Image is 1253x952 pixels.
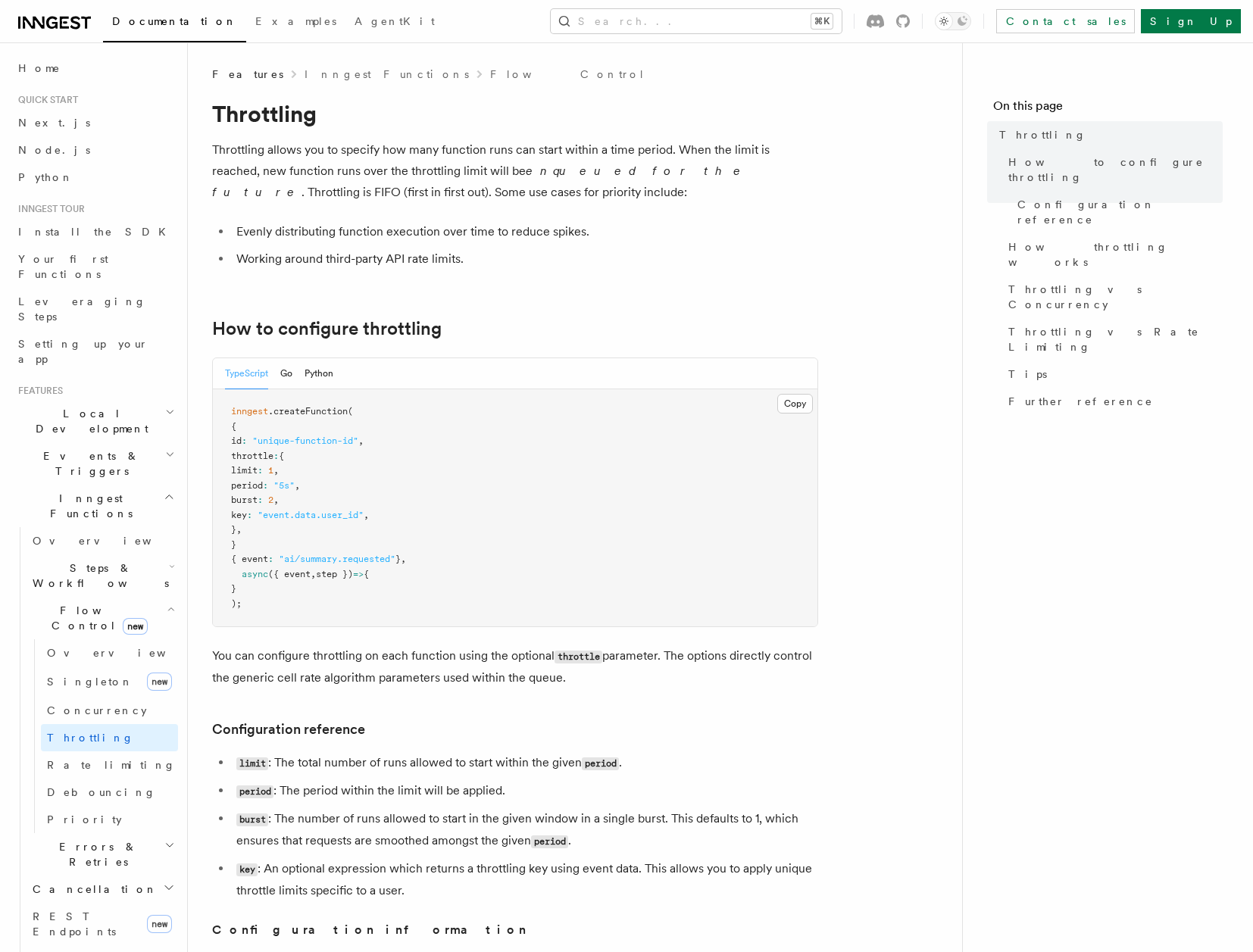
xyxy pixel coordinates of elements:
p: Throttling allows you to specify how many function runs can start within a time period. When the ... [212,139,818,203]
span: id [231,435,242,446]
span: Inngest tour [12,203,85,215]
span: Flow Control [27,603,167,633]
span: Install the SDK [18,226,175,238]
span: Events & Triggers [12,448,165,479]
span: } [231,524,236,535]
span: ); [231,598,242,609]
span: , [273,465,279,476]
span: burst [231,495,258,505]
button: Events & Triggers [12,442,178,485]
a: Tips [1002,361,1223,388]
li: : The period within the limit will be applied. [232,780,818,802]
span: new [123,618,148,635]
a: How to configure throttling [1002,148,1223,191]
code: limit [236,757,268,770]
a: Debouncing [41,779,178,806]
button: Steps & Workflows [27,554,178,597]
button: Copy [777,394,813,414]
span: } [231,539,236,550]
span: 1 [268,465,273,476]
span: { [364,569,369,579]
span: Home [18,61,61,76]
code: burst [236,813,268,826]
div: Flow Controlnew [27,639,178,833]
button: Cancellation [27,876,178,903]
span: : [268,554,273,564]
span: "ai/summary.requested" [279,554,395,564]
a: Install the SDK [12,218,178,245]
a: Overview [27,527,178,554]
span: Setting up your app [18,338,148,365]
span: , [273,495,279,505]
code: period [236,785,273,798]
span: : [258,465,263,476]
span: REST Endpoints [33,910,116,938]
li: : The total number of runs allowed to start within the given . [232,752,818,774]
span: new [147,915,172,933]
span: Features [212,67,283,82]
a: Rate limiting [41,751,178,779]
span: , [236,524,242,535]
span: Examples [255,15,336,27]
p: You can configure throttling on each function using the optional parameter. The options directly ... [212,645,818,688]
span: async [242,569,268,579]
a: How throttling works [1002,233,1223,276]
a: REST Endpointsnew [27,903,178,945]
span: 2 [268,495,273,505]
span: , [295,480,300,491]
a: Sign Up [1141,9,1241,33]
a: Contact sales [996,9,1135,33]
span: new [147,673,172,691]
span: Errors & Retries [27,839,164,869]
code: period [531,835,568,848]
li: Working around third-party API rate limits. [232,248,818,270]
span: Throttling vs Rate Limiting [1008,324,1223,354]
span: } [231,583,236,594]
span: : [242,435,247,446]
a: How to configure throttling [212,318,442,339]
span: Next.js [18,117,90,129]
a: Throttling [41,724,178,751]
strong: Configuration information [212,922,527,937]
button: Local Development [12,400,178,442]
a: Priority [41,806,178,833]
span: Debouncing [47,786,156,798]
a: Next.js [12,109,178,136]
code: period [582,757,619,770]
button: Errors & Retries [27,833,178,876]
a: Documentation [103,5,246,42]
span: Node.js [18,144,90,156]
li: Evenly distributing function execution over time to reduce spikes. [232,221,818,242]
a: Inngest Functions [305,67,469,82]
span: : [258,495,263,505]
span: { [279,451,284,461]
span: inngest [231,406,268,417]
a: Your first Functions [12,245,178,288]
a: Node.js [12,136,178,164]
li: : An optional expression which returns a throttling key using event data. This allows you to appl... [232,858,818,901]
span: { event [231,554,268,564]
span: { [231,421,236,432]
span: Python [18,171,73,183]
code: key [236,863,258,876]
span: : [273,451,279,461]
span: "5s" [273,480,295,491]
a: Leveraging Steps [12,288,178,330]
span: Throttling [999,127,1086,142]
button: TypeScript [225,358,268,389]
span: Rate limiting [47,759,176,771]
span: => [353,569,364,579]
a: Throttling [993,121,1223,148]
a: Overview [41,639,178,666]
span: } [395,554,401,564]
span: How to configure throttling [1008,155,1223,185]
span: , [401,554,406,564]
span: ({ event [268,569,311,579]
button: Search...⌘K [551,9,842,33]
span: Documentation [112,15,237,27]
span: "event.data.user_id" [258,510,364,520]
h4: On this page [993,97,1223,121]
span: "unique-function-id" [252,435,358,446]
span: , [358,435,364,446]
h1: Throttling [212,100,818,127]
